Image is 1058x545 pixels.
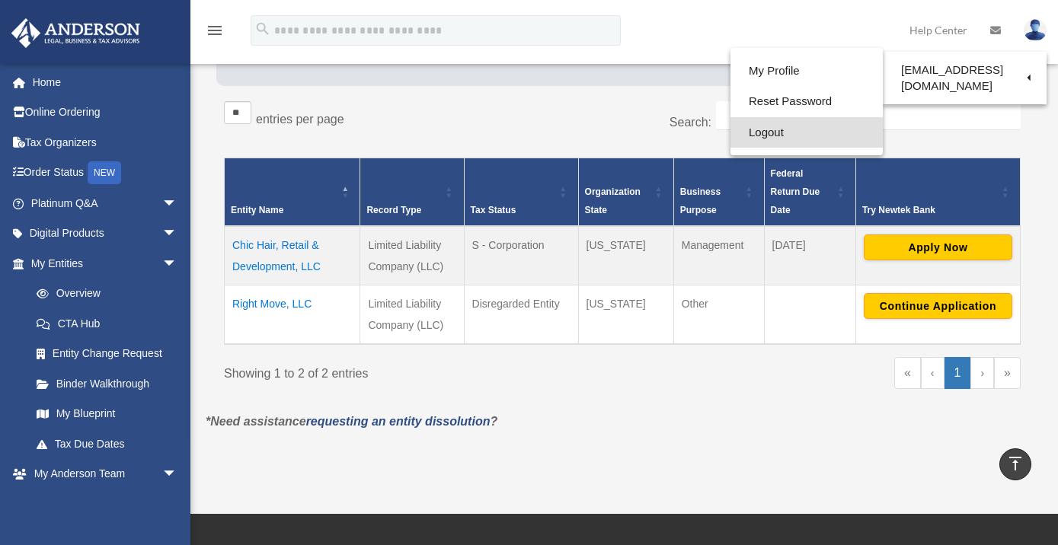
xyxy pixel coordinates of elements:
[11,188,200,218] a: Platinum Q&Aarrow_drop_down
[864,234,1012,260] button: Apply Now
[680,186,721,215] span: Business Purpose
[21,429,193,459] a: Tax Due Dates
[88,161,121,184] div: NEW
[471,205,516,215] span: Tax Status
[670,116,711,129] label: Search:
[673,285,764,344] td: Other
[21,279,185,309] a: Overview
[206,21,224,40] i: menu
[11,97,200,128] a: Online Ordering
[730,56,883,87] a: My Profile
[254,21,271,37] i: search
[360,158,464,226] th: Record Type: Activate to sort
[578,285,673,344] td: [US_STATE]
[894,357,921,389] a: First
[994,357,1021,389] a: Last
[225,158,360,226] th: Entity Name: Activate to invert sorting
[578,226,673,285] td: [US_STATE]
[231,205,283,215] span: Entity Name
[21,339,193,369] a: Entity Change Request
[360,285,464,344] td: Limited Liability Company (LLC)
[224,357,611,384] div: Showing 1 to 2 of 2 entries
[771,168,820,215] span: Federal Return Due Date
[206,415,497,428] em: *Need assistance ?
[162,489,193,520] span: arrow_drop_down
[7,18,145,48] img: Anderson Advisors Platinum Portal
[464,158,578,226] th: Tax Status: Activate to sort
[730,86,883,117] a: Reset Password
[730,117,883,148] a: Logout
[162,218,193,250] span: arrow_drop_down
[366,205,421,215] span: Record Type
[21,399,193,429] a: My Blueprint
[21,368,193,399] a: Binder Walkthrough
[921,357,945,389] a: Previous
[225,285,360,344] td: Right Move, LLC
[11,127,200,158] a: Tax Organizers
[673,226,764,285] td: Management
[945,357,971,389] a: 1
[1024,19,1047,41] img: User Pic
[578,158,673,226] th: Organization State: Activate to sort
[673,158,764,226] th: Business Purpose: Activate to sort
[162,248,193,279] span: arrow_drop_down
[764,226,855,285] td: [DATE]
[11,459,200,489] a: My Anderson Teamarrow_drop_down
[999,448,1031,480] a: vertical_align_top
[970,357,994,389] a: Next
[11,67,200,97] a: Home
[306,415,491,428] a: requesting an entity dissolution
[864,293,1012,319] button: Continue Application
[21,308,193,339] a: CTA Hub
[862,201,997,219] div: Try Newtek Bank
[464,285,578,344] td: Disregarded Entity
[855,158,1020,226] th: Try Newtek Bank : Activate to sort
[360,226,464,285] td: Limited Liability Company (LLC)
[764,158,855,226] th: Federal Return Due Date: Activate to sort
[11,248,193,279] a: My Entitiesarrow_drop_down
[206,27,224,40] a: menu
[256,113,344,126] label: entries per page
[464,226,578,285] td: S - Corporation
[225,226,360,285] td: Chic Hair, Retail & Development, LLC
[11,158,200,189] a: Order StatusNEW
[162,188,193,219] span: arrow_drop_down
[11,218,200,249] a: Digital Productsarrow_drop_down
[883,56,1047,100] a: [EMAIL_ADDRESS][DOMAIN_NAME]
[585,186,641,215] span: Organization State
[162,459,193,490] span: arrow_drop_down
[11,489,200,519] a: My Documentsarrow_drop_down
[1006,454,1024,473] i: vertical_align_top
